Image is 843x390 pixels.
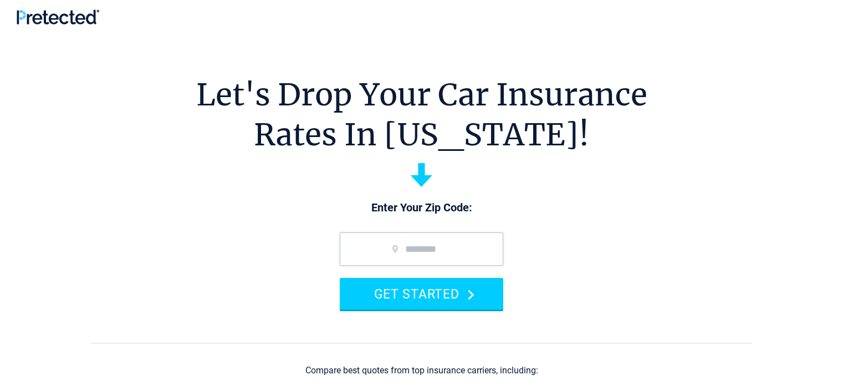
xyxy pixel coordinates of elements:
[329,200,514,216] p: Enter Your Zip Code:
[196,75,647,155] h1: Let's Drop Your Car Insurance Rates In [US_STATE]!
[340,278,503,310] button: GET STARTED
[340,232,503,266] input: zip code
[17,9,99,24] img: Pretected Logo
[305,366,538,376] div: Compare best quotes from top insurance carriers, including:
